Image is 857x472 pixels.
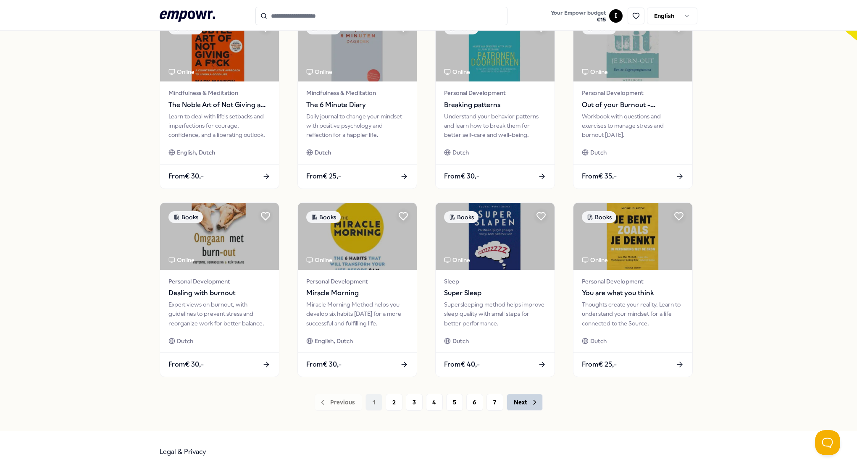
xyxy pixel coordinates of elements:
[573,202,693,377] a: package imageBooksOnlinePersonal DevelopmentYou are what you thinkThoughts create your reality. L...
[444,288,546,299] span: Super Sleep
[298,203,417,270] img: package image
[452,336,469,346] span: Dutch
[446,394,463,411] button: 5
[177,148,215,157] span: English, Dutch
[297,14,417,189] a: package imageBooksOnlineMindfulness & MeditationThe 6 Minute DiaryDaily journal to change your mi...
[306,211,341,223] div: Books
[582,300,684,328] div: Thoughts create your reality. Learn to understand your mindset for a life connected to the Source.
[444,277,546,286] span: Sleep
[582,67,608,76] div: Online
[306,171,341,182] span: From € 25,-
[551,10,606,16] span: Your Empowr budget
[306,359,342,370] span: From € 30,-
[315,148,331,157] span: Dutch
[573,14,693,189] a: package imageBooksOnlinePersonal DevelopmentOut of your Burnout - workbookWorkbook with questions...
[160,14,279,189] a: package imageBooksOnlineMindfulness & MeditationThe Noble Art of Not Giving a F*ckLearn to deal w...
[168,112,271,140] div: Learn to deal with life's setbacks and imperfections for courage, confidence, and a liberating ou...
[582,100,684,110] span: Out of your Burnout - workbook
[507,394,543,411] button: Next
[582,255,608,265] div: Online
[444,300,546,328] div: Supersleeping method helps improve sleep quality with small steps for better performance.
[160,202,279,377] a: package imageBooksOnlinePersonal DevelopmentDealing with burnoutExpert views on burnout, with gui...
[444,255,470,265] div: Online
[486,394,503,411] button: 7
[168,359,204,370] span: From € 30,-
[444,88,546,97] span: Personal Development
[306,112,408,140] div: Daily journal to change your mindset with positive psychology and reflection for a happier life.
[435,202,555,377] a: package imageBooksOnlineSleepSuper SleepSupersleeping method helps improve sleep quality with sma...
[297,202,417,377] a: package imageBooksOnlinePersonal DevelopmentMiracle MorningMiracle Morning Method helps you devel...
[452,148,469,157] span: Dutch
[168,67,195,76] div: Online
[582,112,684,140] div: Workbook with questions and exercises to manage stress and burnout [DATE].
[168,88,271,97] span: Mindfulness & Meditation
[306,277,408,286] span: Personal Development
[160,448,206,456] a: Legal & Privacy
[255,7,507,25] input: Search for products, categories or subcategories
[444,100,546,110] span: Breaking patterns
[582,288,684,299] span: You are what you think
[168,171,204,182] span: From € 30,-
[582,211,616,223] div: Books
[160,203,279,270] img: package image
[177,336,193,346] span: Dutch
[160,14,279,81] img: package image
[444,359,480,370] span: From € 40,-
[582,171,617,182] span: From € 35,-
[168,277,271,286] span: Personal Development
[466,394,483,411] button: 6
[444,171,479,182] span: From € 30,-
[573,14,692,81] img: package image
[315,336,353,346] span: English, Dutch
[306,300,408,328] div: Miracle Morning Method helps you develop six habits [DATE] for a more successful and fulfilling l...
[406,394,423,411] button: 3
[306,67,332,76] div: Online
[582,88,684,97] span: Personal Development
[590,336,607,346] span: Dutch
[444,211,478,223] div: Books
[609,9,623,23] button: I
[168,288,271,299] span: Dealing with burnout
[168,211,203,223] div: Books
[306,288,408,299] span: Miracle Morning
[436,14,555,81] img: package image
[306,88,408,97] span: Mindfulness & Meditation
[298,14,417,81] img: package image
[426,394,443,411] button: 4
[168,100,271,110] span: The Noble Art of Not Giving a F*ck
[444,112,546,140] div: Understand your behavior patterns and learn how to break them for better self-care and well-being.
[386,394,402,411] button: 2
[582,277,684,286] span: Personal Development
[306,100,408,110] span: The 6 Minute Diary
[436,203,555,270] img: package image
[582,359,617,370] span: From € 25,-
[444,67,470,76] div: Online
[168,255,195,265] div: Online
[435,14,555,189] a: package imageBooksOnlinePersonal DevelopmentBreaking patternsUnderstand your behavior patterns an...
[590,148,607,157] span: Dutch
[547,7,609,25] a: Your Empowr budget€15
[168,300,271,328] div: Expert views on burnout, with guidelines to prevent stress and reorganize work for better balance.
[551,16,606,23] span: € 15
[549,8,607,25] button: Your Empowr budget€15
[815,430,840,455] iframe: Help Scout Beacon - Open
[306,255,332,265] div: Online
[573,203,692,270] img: package image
